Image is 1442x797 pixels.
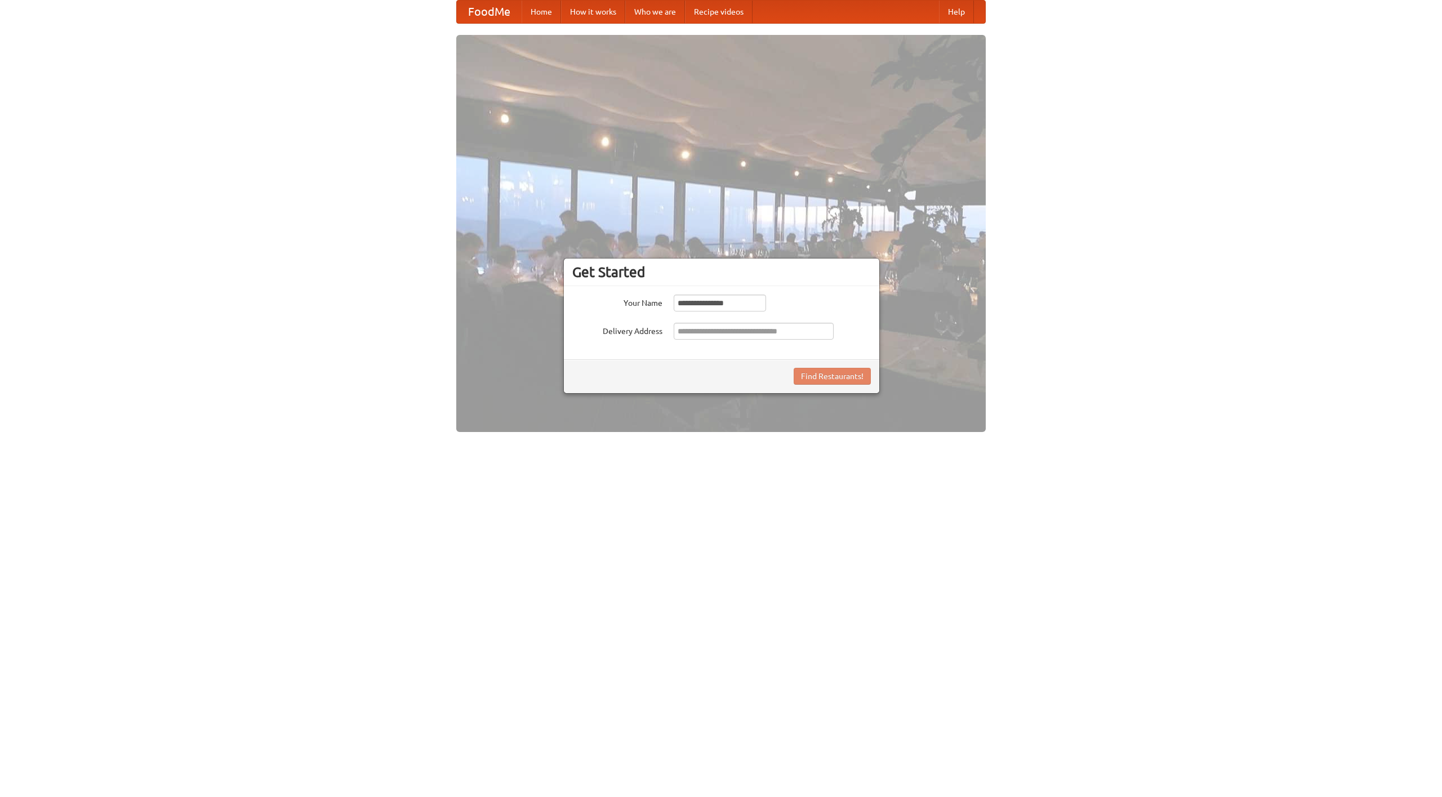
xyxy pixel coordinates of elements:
a: Recipe videos [685,1,753,23]
label: Your Name [572,295,662,309]
a: Home [522,1,561,23]
label: Delivery Address [572,323,662,337]
h3: Get Started [572,264,871,280]
a: FoodMe [457,1,522,23]
a: Who we are [625,1,685,23]
a: How it works [561,1,625,23]
button: Find Restaurants! [794,368,871,385]
a: Help [939,1,974,23]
